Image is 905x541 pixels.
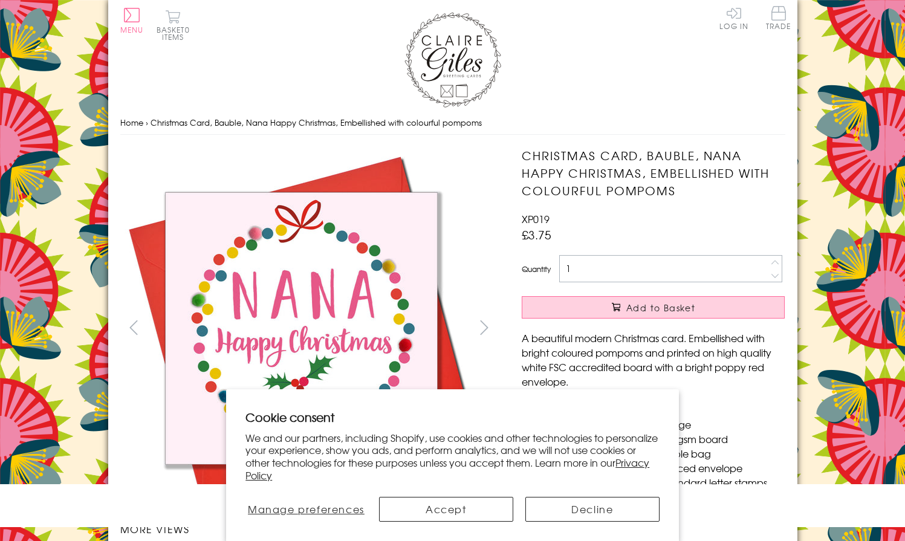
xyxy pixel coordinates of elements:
[146,117,148,128] span: ›
[151,117,482,128] span: Christmas Card, Bauble, Nana Happy Christmas, Embellished with colourful pompoms
[766,6,791,30] span: Trade
[120,111,785,135] nav: breadcrumbs
[404,12,501,108] img: Claire Giles Greetings Cards
[379,497,513,522] button: Accept
[120,117,143,128] a: Home
[766,6,791,32] a: Trade
[470,314,498,341] button: next
[525,497,660,522] button: Decline
[522,331,785,389] p: A beautiful modern Christmas card. Embellished with bright coloured pompoms and printed on high q...
[719,6,748,30] a: Log In
[626,302,695,314] span: Add to Basket
[245,409,660,426] h2: Cookie consent
[522,226,551,243] span: £3.75
[498,147,860,510] img: Christmas Card, Bauble, Nana Happy Christmas, Embellished with colourful pompoms
[522,212,550,226] span: XP019
[120,522,498,536] h3: More views
[120,24,144,35] span: Menu
[245,455,649,482] a: Privacy Policy
[162,24,190,42] span: 0 items
[522,147,785,199] h1: Christmas Card, Bauble, Nana Happy Christmas, Embellished with colourful pompoms
[120,8,144,33] button: Menu
[245,432,660,482] p: We and our partners, including Shopify, use cookies and other technologies to personalize your ex...
[248,502,365,516] span: Manage preferences
[522,264,551,274] label: Quantity
[522,296,785,319] button: Add to Basket
[120,147,482,510] img: Christmas Card, Bauble, Nana Happy Christmas, Embellished with colourful pompoms
[157,10,190,40] button: Basket0 items
[120,314,148,341] button: prev
[245,497,366,522] button: Manage preferences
